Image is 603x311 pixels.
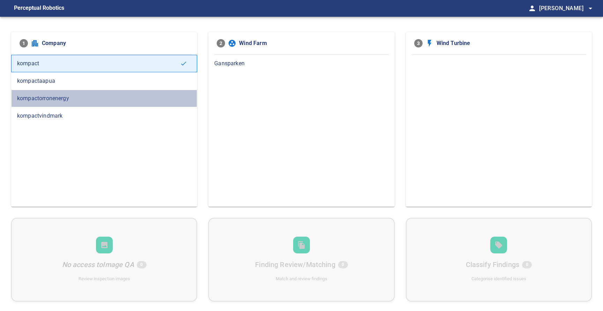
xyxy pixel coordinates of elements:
[239,39,386,47] span: Wind Farm
[17,94,191,103] span: kompactorronenergy
[17,112,191,120] span: kompactvindmark
[214,59,388,68] span: Gansparken
[536,1,595,15] button: [PERSON_NAME]
[217,39,225,47] span: 2
[528,4,536,13] span: person
[539,3,595,13] span: [PERSON_NAME]
[11,72,197,90] div: kompactaapua
[208,55,394,72] div: Gansparken
[20,39,28,47] span: 1
[17,77,191,85] span: kompactaapua
[414,39,423,47] span: 3
[11,90,197,107] div: kompactorronenergy
[437,39,583,47] span: Wind Turbine
[11,107,197,125] div: kompactvindmark
[586,4,595,13] span: arrow_drop_down
[42,39,189,47] span: Company
[14,3,64,14] figcaption: Perceptual Robotics
[17,59,180,68] span: kompact
[11,55,197,72] div: kompact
